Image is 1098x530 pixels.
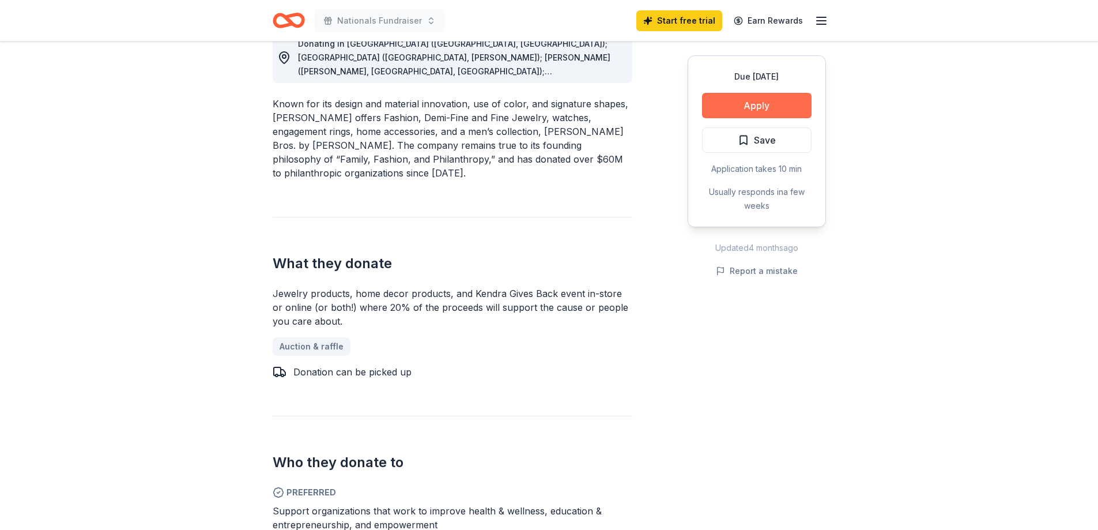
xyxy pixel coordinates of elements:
div: Usually responds in a few weeks [702,185,812,213]
span: Save [754,133,776,148]
div: Known for its design and material innovation, use of color, and signature shapes, [PERSON_NAME] o... [273,97,632,180]
button: Save [702,127,812,153]
h2: What they donate [273,254,632,273]
button: Apply [702,93,812,118]
a: Earn Rewards [727,10,810,31]
div: Application takes 10 min [702,162,812,176]
div: Due [DATE] [702,70,812,84]
a: Start free trial [636,10,722,31]
div: Updated 4 months ago [688,241,826,255]
a: Auction & raffle [273,337,350,356]
a: Home [273,7,305,34]
button: Nationals Fundraiser [314,9,445,32]
span: Preferred [273,486,632,499]
button: Report a mistake [716,264,798,278]
div: Donation can be picked up [293,365,412,379]
h2: Who they donate to [273,453,632,472]
span: Nationals Fundraiser [337,14,422,28]
div: Jewelry products, home decor products, and Kendra Gives Back event in-store or online (or both!) ... [273,287,632,328]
